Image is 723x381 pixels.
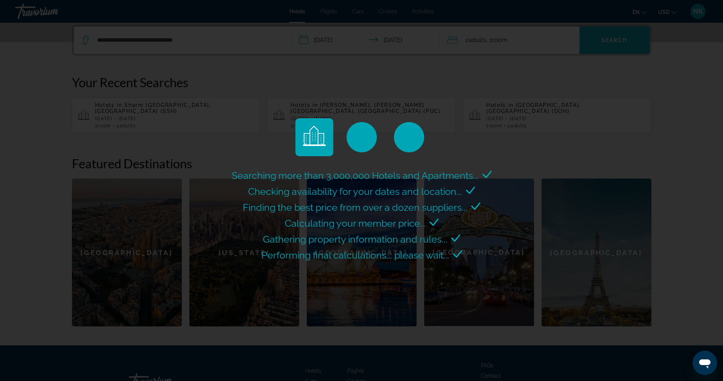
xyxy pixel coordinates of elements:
span: Searching more than 3,000,000 Hotels and Apartments... [232,170,479,181]
span: Performing final calculations... please wait... [261,249,449,261]
span: Checking availability for your dates and location... [248,186,462,197]
iframe: Кнопка запуска окна обмена сообщениями [693,351,717,375]
span: Gathering property information and rules... [263,234,447,245]
span: Finding the best price from over a dozen suppliers... [243,202,467,213]
span: Calculating your member price... [285,218,426,229]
